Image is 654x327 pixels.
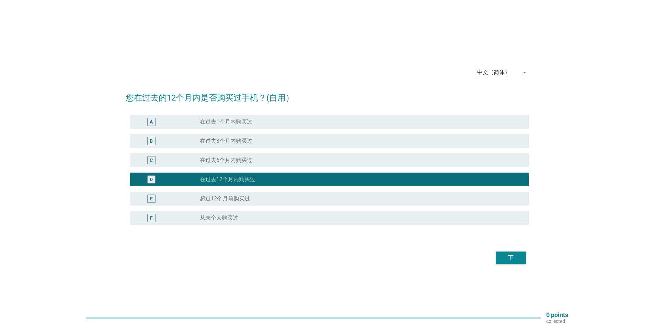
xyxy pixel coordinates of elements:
div: F [150,214,153,221]
div: A [150,118,153,125]
i: arrow_drop_down [520,68,529,77]
p: 0 points [546,312,568,318]
div: B [150,137,153,144]
button: 下 [496,252,526,264]
label: 超过12个月前购买过 [200,195,250,202]
label: 在过去12个月内购买过 [200,176,255,183]
label: 从未个人购买过 [200,214,238,221]
div: 下 [501,254,520,262]
p: collected [546,318,568,324]
div: E [150,195,153,202]
label: 在过去3个月内购买过 [200,138,252,144]
h2: 您在过去的12个月内是否购买过手机？(自用） [126,85,529,104]
div: C [150,156,153,164]
div: D [150,176,153,183]
div: 中文（简体） [477,69,510,75]
label: 在过去1个月内购买过 [200,118,252,125]
label: 在过去6个月内购买过 [200,157,252,164]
